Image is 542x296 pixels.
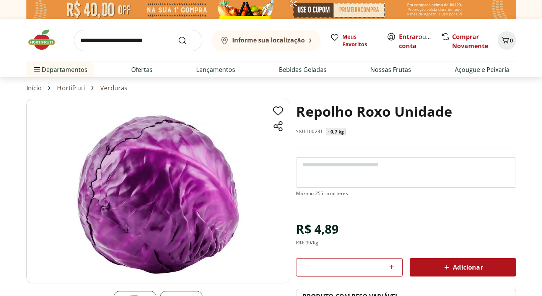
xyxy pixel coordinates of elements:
[26,85,42,91] a: Início
[452,33,488,50] a: Comprar Novamente
[399,32,433,50] span: ou
[455,65,509,74] a: Açougue e Peixaria
[296,128,323,135] p: SKU: 100281
[328,129,344,135] p: ~0,7 kg
[510,37,513,44] span: 0
[57,85,85,91] a: Hortifruti
[279,65,327,74] a: Bebidas Geladas
[178,36,196,45] button: Submit Search
[498,31,516,50] button: Carrinho
[342,33,378,48] span: Meus Favoritos
[399,33,418,41] a: Entrar
[26,28,65,51] img: Hortifruti
[442,263,483,272] span: Adicionar
[74,30,202,51] input: search
[370,65,411,74] a: Nossas Frutas
[33,60,88,79] span: Departamentos
[296,99,452,125] h1: Repolho Roxo Unidade
[296,218,339,240] div: R$ 4,89
[100,85,127,91] a: Verduras
[131,65,153,74] a: Ofertas
[410,258,516,276] button: Adicionar
[296,240,318,246] div: R$ 6,99 /Kg
[26,99,290,283] img: Principal
[33,60,42,79] button: Menu
[196,65,235,74] a: Lançamentos
[399,33,441,50] a: Criar conta
[232,36,305,44] b: Informe sua localização
[212,30,321,51] button: Informe sua localização
[330,33,378,48] a: Meus Favoritos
